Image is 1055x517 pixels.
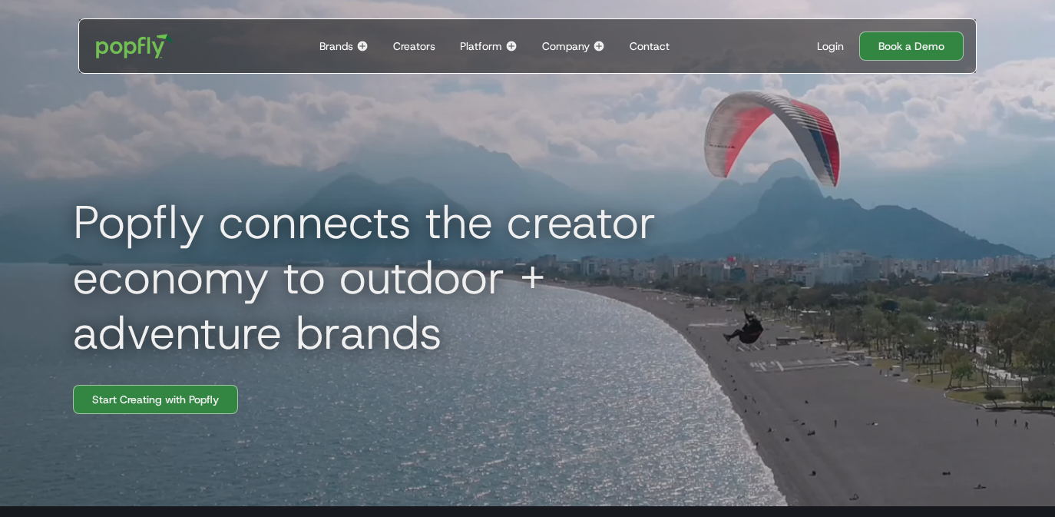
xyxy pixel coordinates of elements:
[817,38,844,54] div: Login
[319,38,353,54] div: Brands
[73,385,238,414] a: Start Creating with Popfly
[623,19,676,73] a: Contact
[85,23,184,69] a: home
[811,38,850,54] a: Login
[630,38,670,54] div: Contact
[387,19,442,73] a: Creators
[542,38,590,54] div: Company
[460,38,502,54] div: Platform
[61,194,752,360] h1: Popfly connects the creator economy to outdoor + adventure brands
[393,38,435,54] div: Creators
[859,31,964,61] a: Book a Demo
